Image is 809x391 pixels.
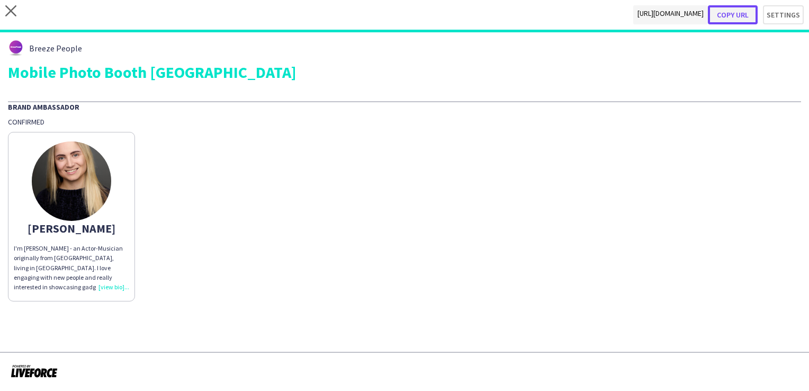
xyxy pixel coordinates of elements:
img: thumb-62876bd588459.png [8,40,24,56]
span: [URL][DOMAIN_NAME] [633,5,708,24]
img: Powered by Liveforce [11,363,58,378]
div: Brand Ambassador [8,101,801,112]
span: I'm [PERSON_NAME] - an Actor-Musician originally from [GEOGRAPHIC_DATA], living in [GEOGRAPHIC_DA... [14,244,129,339]
button: Settings [763,5,804,24]
span: Breeze People [29,43,82,53]
img: thumb-67939756c784b.jpg [32,141,111,221]
div: [PERSON_NAME] [14,224,129,233]
div: Mobile Photo Booth [GEOGRAPHIC_DATA] [8,64,801,80]
button: Copy url [708,5,758,24]
div: Confirmed [8,117,801,127]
